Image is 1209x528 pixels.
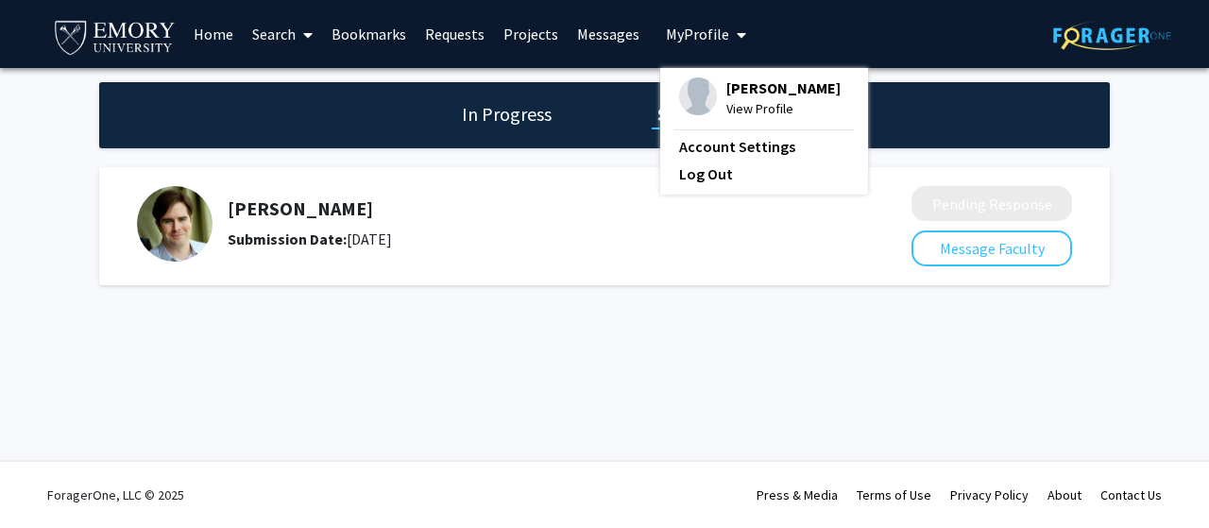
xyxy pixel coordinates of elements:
button: Pending Response [911,186,1072,221]
a: Account Settings [679,135,849,158]
a: Log Out [679,162,849,185]
a: Projects [494,1,568,67]
a: Message Faculty [911,239,1072,258]
span: [PERSON_NAME] [726,77,841,98]
a: Messages [568,1,649,67]
h5: [PERSON_NAME] [228,197,811,220]
div: Profile Picture[PERSON_NAME]View Profile [679,77,841,119]
div: [DATE] [228,228,811,250]
a: Bookmarks [322,1,416,67]
img: Profile Picture [679,77,717,115]
span: View Profile [726,98,841,119]
img: Profile Picture [137,186,213,262]
a: Terms of Use [857,486,931,503]
b: Submission Date: [228,230,347,248]
img: Emory University Logo [52,15,178,58]
img: ForagerOne Logo [1053,21,1171,50]
span: My Profile [666,25,729,43]
h1: Submitted [652,101,753,128]
a: Home [184,1,243,67]
a: Press & Media [757,486,838,503]
a: About [1047,486,1081,503]
a: Contact Us [1100,486,1162,503]
div: ForagerOne, LLC © 2025 [47,462,184,528]
a: Privacy Policy [950,486,1029,503]
a: Requests [416,1,494,67]
a: Search [243,1,322,67]
h1: In Progress [456,101,557,128]
button: Message Faculty [911,230,1072,266]
iframe: Chat [14,443,80,514]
